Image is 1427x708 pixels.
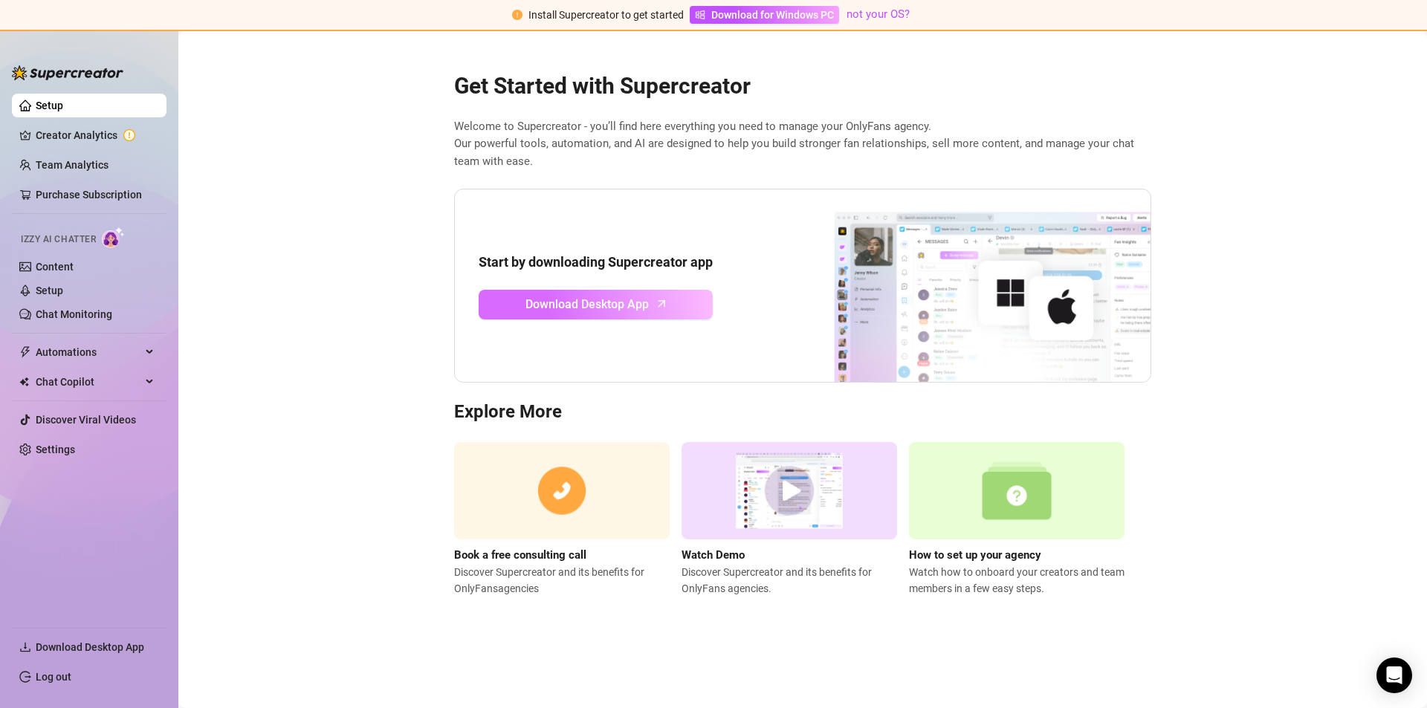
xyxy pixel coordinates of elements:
a: Setup [36,100,63,111]
strong: Start by downloading Supercreator app [479,254,713,270]
a: Download for Windows PC [690,6,839,24]
span: Download Desktop App [36,641,144,653]
span: Chat Copilot [36,370,141,394]
a: Log out [36,671,71,683]
div: Open Intercom Messenger [1376,657,1412,693]
h3: Explore More [454,400,1151,424]
a: Book a free consulting callDiscover Supercreator and its benefits for OnlyFansagencies [454,442,670,597]
strong: Book a free consulting call [454,548,586,562]
img: setup agency guide [909,442,1125,539]
h2: Get Started with Supercreator [454,72,1151,100]
strong: Watch Demo [682,548,745,562]
span: Install Supercreator to get started [528,9,684,21]
img: download app [779,189,1151,383]
strong: How to set up your agency [909,548,1041,562]
a: not your OS? [847,7,910,21]
a: Download Desktop Apparrow-up [479,290,713,319]
span: Izzy AI Chatter [21,233,96,247]
span: windows [695,10,705,20]
span: Discover Supercreator and its benefits for OnlyFans agencies [454,564,670,597]
img: logo-BBDzfeDw.svg [12,65,123,80]
a: Creator Analytics exclamation-circle [36,123,155,147]
a: Settings [36,444,75,455]
img: supercreator demo [682,442,897,539]
span: Welcome to Supercreator - you’ll find here everything you need to manage your OnlyFans agency. Ou... [454,118,1151,171]
a: Team Analytics [36,159,109,171]
a: Watch DemoDiscover Supercreator and its benefits for OnlyFans agencies. [682,442,897,597]
a: Discover Viral Videos [36,414,136,426]
span: Automations [36,340,141,364]
img: AI Chatter [102,227,125,248]
img: Chat Copilot [19,377,29,387]
a: Content [36,261,74,273]
span: Watch how to onboard your creators and team members in a few easy steps. [909,564,1125,597]
a: Purchase Subscription [36,183,155,207]
span: Discover Supercreator and its benefits for OnlyFans agencies. [682,564,897,597]
a: How to set up your agencyWatch how to onboard your creators and team members in a few easy steps. [909,442,1125,597]
span: Download Desktop App [525,295,649,314]
a: Setup [36,285,63,296]
img: consulting call [454,442,670,539]
a: Chat Monitoring [36,308,112,320]
span: arrow-up [653,295,670,312]
span: thunderbolt [19,346,31,358]
span: download [19,641,31,653]
span: exclamation-circle [512,10,522,20]
span: Download for Windows PC [711,7,834,23]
